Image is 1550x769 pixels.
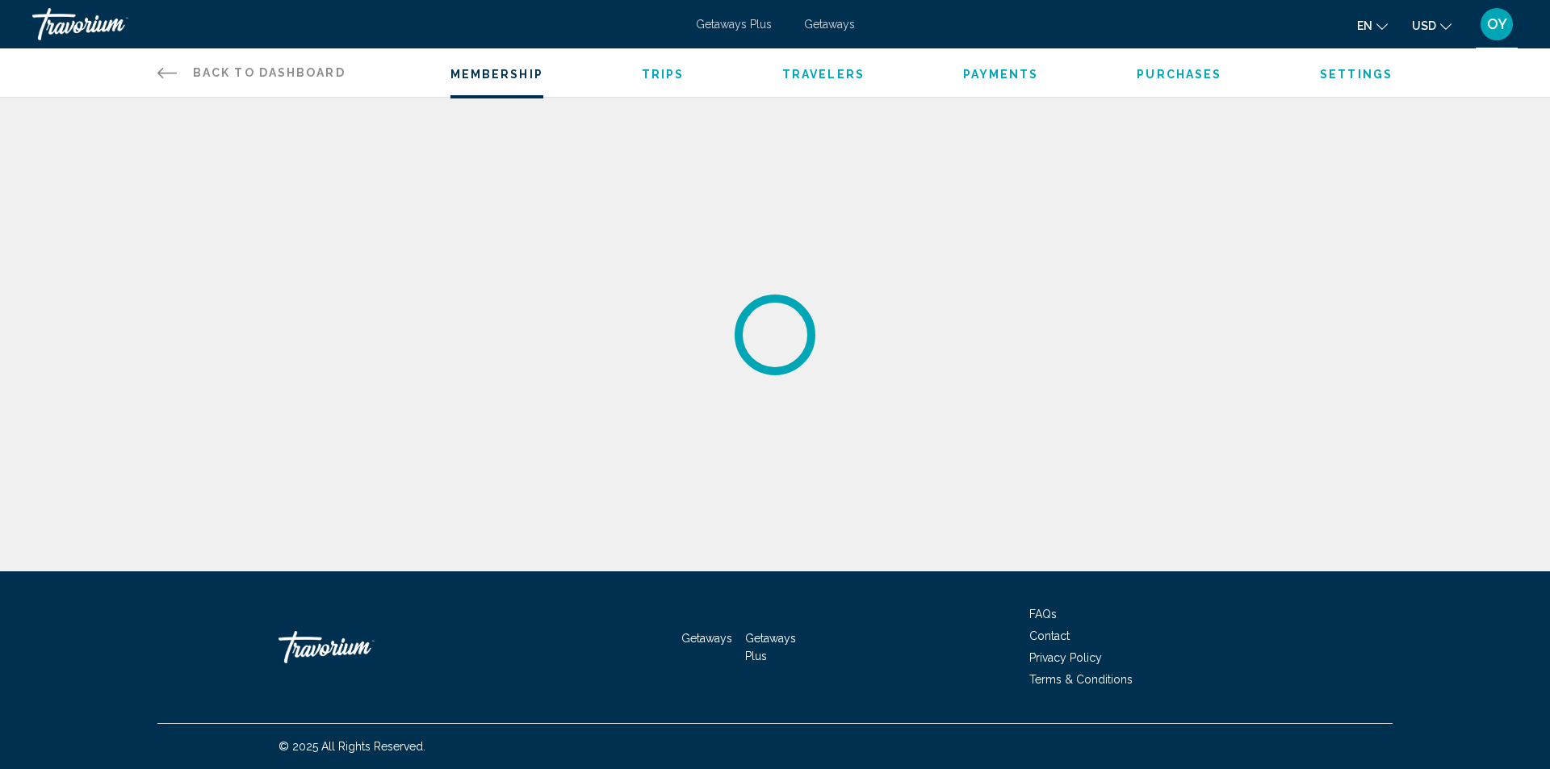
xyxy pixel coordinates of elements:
[450,68,543,81] a: Membership
[1476,7,1518,41] button: User Menu
[963,68,1039,81] a: Payments
[1412,19,1436,32] span: USD
[1029,608,1057,621] a: FAQs
[1487,16,1507,32] span: OY
[157,48,346,97] a: Back to Dashboard
[1029,629,1070,642] a: Contact
[32,8,680,40] a: Travorium
[1137,68,1221,81] a: Purchases
[782,68,865,81] a: Travelers
[279,740,425,753] span: © 2025 All Rights Reserved.
[1412,14,1452,37] button: Change currency
[642,68,685,81] a: Trips
[193,66,346,79] span: Back to Dashboard
[745,632,796,662] a: Getaways Plus
[696,18,772,31] a: Getaways Plus
[1357,19,1372,32] span: en
[1357,14,1388,37] button: Change language
[804,18,855,31] a: Getaways
[279,623,440,671] a: Travorium
[1029,651,1102,664] a: Privacy Policy
[1029,673,1133,686] a: Terms & Conditions
[681,632,732,645] a: Getaways
[1320,68,1393,81] a: Settings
